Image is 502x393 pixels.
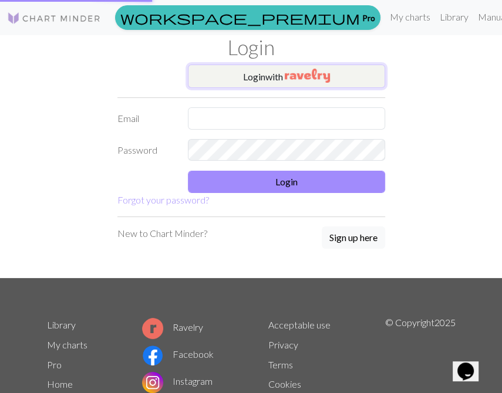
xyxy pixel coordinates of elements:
[7,11,101,25] img: Logo
[268,339,298,350] a: Privacy
[110,139,181,161] label: Password
[322,226,385,250] a: Sign up here
[268,319,331,330] a: Acceptable use
[435,5,473,29] a: Library
[142,318,163,339] img: Ravelry logo
[120,9,360,26] span: workspace_premium
[47,339,87,350] a: My charts
[142,321,203,333] a: Ravelry
[142,345,163,366] img: Facebook logo
[117,194,209,205] a: Forgot your password?
[110,107,181,130] label: Email
[268,359,293,370] a: Terms
[285,69,330,83] img: Ravelry
[47,359,62,370] a: Pro
[142,348,214,360] a: Facebook
[40,35,463,60] h1: Login
[117,226,207,240] p: New to Chart Minder?
[115,5,380,30] a: Pro
[453,346,490,381] iframe: chat widget
[142,375,213,387] a: Instagram
[47,378,73,389] a: Home
[188,171,385,193] button: Login
[322,226,385,249] button: Sign up here
[188,65,385,88] button: Loginwith
[268,378,301,389] a: Cookies
[47,319,76,330] a: Library
[385,5,435,29] a: My charts
[142,372,163,393] img: Instagram logo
